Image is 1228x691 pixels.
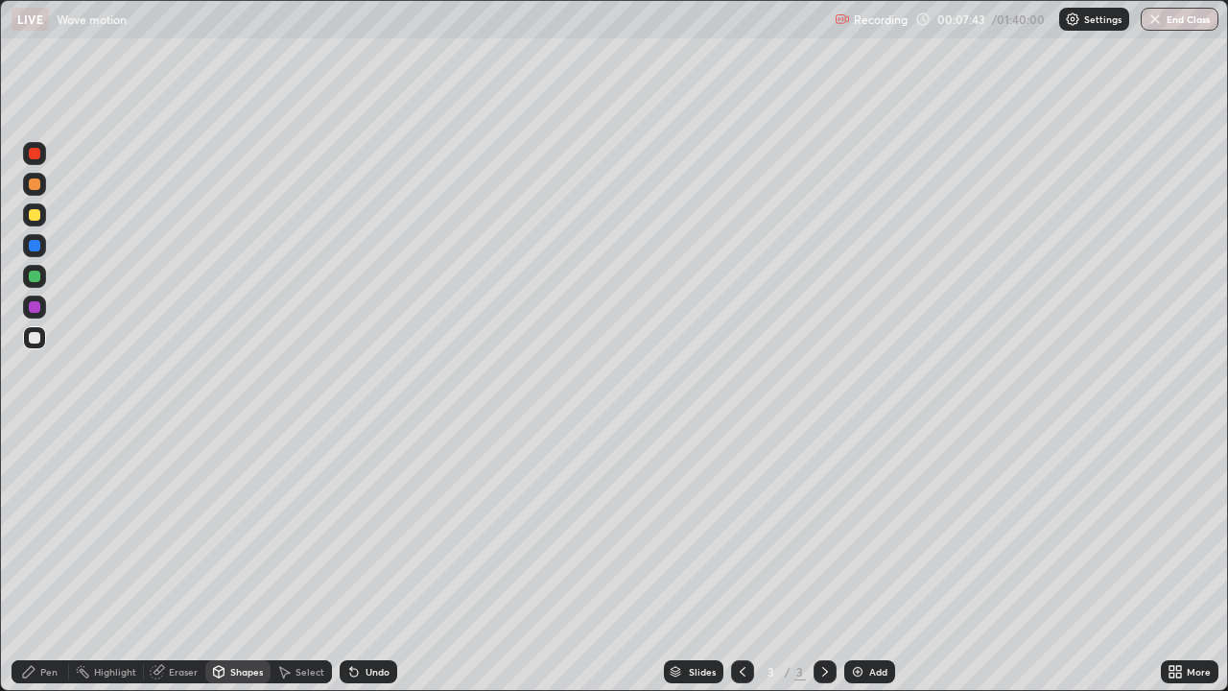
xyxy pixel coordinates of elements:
div: 3 [794,663,806,680]
div: More [1187,667,1211,677]
div: Pen [40,667,58,677]
div: Slides [689,667,716,677]
p: Settings [1084,14,1122,24]
div: Shapes [230,667,263,677]
div: / [785,666,791,678]
img: class-settings-icons [1065,12,1080,27]
div: Eraser [169,667,198,677]
img: end-class-cross [1147,12,1163,27]
p: Wave motion [57,12,127,27]
div: Undo [366,667,390,677]
div: Select [295,667,324,677]
img: recording.375f2c34.svg [835,12,850,27]
p: Recording [854,12,908,27]
div: Add [869,667,887,677]
p: LIVE [17,12,43,27]
button: End Class [1141,8,1218,31]
div: Highlight [94,667,136,677]
div: 3 [762,666,781,678]
img: add-slide-button [850,664,865,679]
